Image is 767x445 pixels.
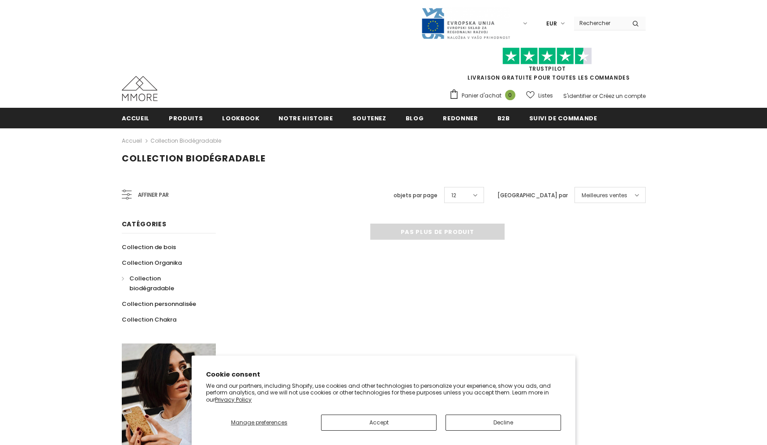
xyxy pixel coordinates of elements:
a: Collection Organika [122,255,182,271]
span: EUR [546,19,557,28]
span: Collection biodégradable [122,152,266,165]
img: Faites confiance aux étoiles pilotes [502,47,592,65]
span: Collection personnalisée [122,300,196,308]
h2: Cookie consent [206,370,561,379]
span: or [592,92,598,100]
a: Collection biodégradable [150,137,221,144]
span: Collection de bois [122,243,176,251]
span: Collection Organika [122,259,182,267]
span: soutenez [352,114,386,123]
span: 12 [451,191,456,200]
span: Notre histoire [279,114,333,123]
span: Panier d'achat [462,91,501,100]
span: Blog [406,114,424,123]
span: B2B [497,114,510,123]
a: B2B [497,108,510,128]
a: Lookbook [222,108,259,128]
a: S'identifier [563,92,591,100]
label: [GEOGRAPHIC_DATA] par [497,191,568,200]
img: Javni Razpis [421,7,510,40]
a: Créez un compte [599,92,646,100]
a: Collection personnalisée [122,296,196,312]
span: Listes [538,91,553,100]
button: Manage preferences [206,415,312,431]
span: 0 [505,90,515,100]
span: Redonner [443,114,478,123]
a: Panier d'achat 0 [449,89,520,102]
span: Meilleures ventes [582,191,627,200]
span: Suivi de commande [529,114,597,123]
button: Accept [321,415,437,431]
a: Collection Chakra [122,312,176,327]
button: Decline [446,415,561,431]
a: soutenez [352,108,386,128]
a: Javni Razpis [421,19,510,27]
a: Notre histoire [279,108,333,128]
span: Lookbook [222,114,259,123]
a: TrustPilot [529,65,566,72]
a: Accueil [122,136,142,146]
a: Collection de bois [122,239,176,255]
input: Search Site [574,17,626,30]
span: LIVRAISON GRATUITE POUR TOUTES LES COMMANDES [449,51,646,81]
span: Catégories [122,220,167,229]
a: Blog [406,108,424,128]
label: objets par page [394,191,437,200]
a: Listes [526,88,553,103]
a: Suivi de commande [529,108,597,128]
span: Produits [169,114,203,123]
p: We and our partners, including Shopify, use cookies and other technologies to personalize your ex... [206,382,561,403]
span: Manage preferences [231,419,287,426]
span: Collection biodégradable [129,274,174,292]
img: Cas MMORE [122,76,158,101]
span: Accueil [122,114,150,123]
a: Redonner [443,108,478,128]
a: Collection biodégradable [122,271,206,296]
a: Produits [169,108,203,128]
span: Affiner par [138,190,169,200]
span: Collection Chakra [122,315,176,324]
a: Accueil [122,108,150,128]
a: Privacy Policy [215,396,252,403]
